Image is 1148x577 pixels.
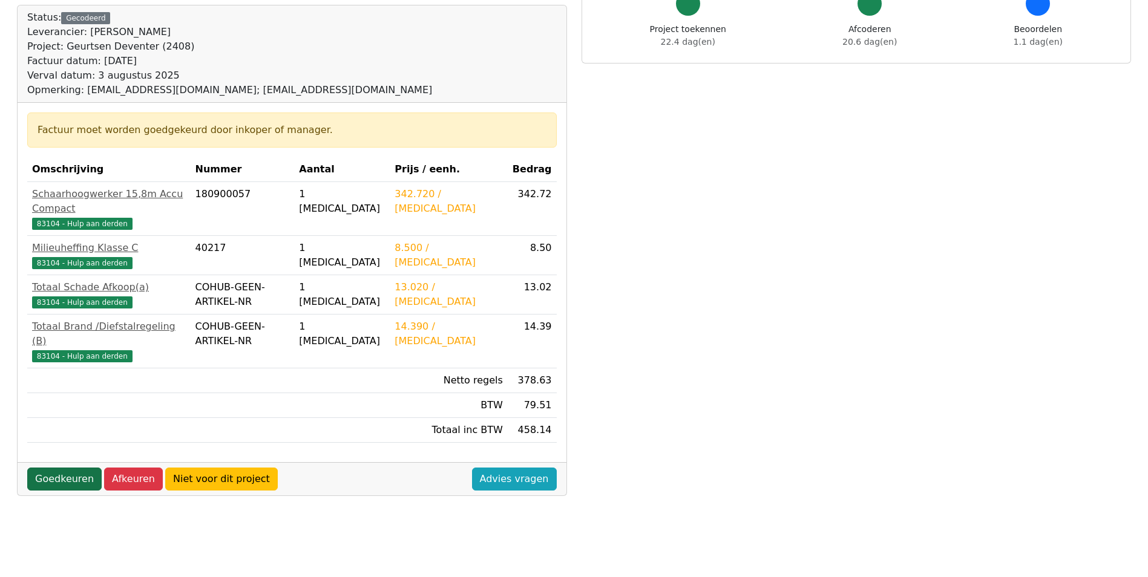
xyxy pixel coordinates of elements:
a: Niet voor dit project [165,468,278,491]
div: 1 [MEDICAL_DATA] [299,319,385,348]
th: Aantal [294,157,390,182]
div: 13.020 / [MEDICAL_DATA] [395,280,503,309]
td: 79.51 [508,393,557,418]
div: 1 [MEDICAL_DATA] [299,187,385,216]
div: 1 [MEDICAL_DATA] [299,280,385,309]
div: Leverancier: [PERSON_NAME] [27,25,432,39]
td: COHUB-GEEN-ARTIKEL-NR [191,315,295,368]
div: Verval datum: 3 augustus 2025 [27,68,432,83]
td: Netto regels [390,368,508,393]
div: Schaarhoogwerker 15,8m Accu Compact [32,187,186,216]
div: Project: Geurtsen Deventer (2408) [27,39,432,54]
div: Status: [27,10,432,97]
div: Totaal Brand /Diefstalregeling (B) [32,319,186,348]
th: Bedrag [508,157,557,182]
div: Opmerking: [EMAIL_ADDRESS][DOMAIN_NAME]; [EMAIL_ADDRESS][DOMAIN_NAME] [27,83,432,97]
td: 8.50 [508,236,557,275]
div: Beoordelen [1014,23,1063,48]
a: Schaarhoogwerker 15,8m Accu Compact83104 - Hulp aan derden [32,187,186,230]
span: 83104 - Hulp aan derden [32,296,133,308]
div: 8.500 / [MEDICAL_DATA] [395,241,503,270]
td: 378.63 [508,368,557,393]
div: Project toekennen [650,23,726,48]
span: 22.4 dag(en) [661,37,715,47]
div: 14.390 / [MEDICAL_DATA] [395,319,503,348]
th: Prijs / eenh. [390,157,508,182]
a: Totaal Brand /Diefstalregeling (B)83104 - Hulp aan derden [32,319,186,363]
td: COHUB-GEEN-ARTIKEL-NR [191,275,295,315]
div: Totaal Schade Afkoop(a) [32,280,186,295]
div: Factuur datum: [DATE] [27,54,432,68]
div: Afcoderen [842,23,897,48]
th: Omschrijving [27,157,191,182]
span: 83104 - Hulp aan derden [32,218,133,230]
span: 83104 - Hulp aan derden [32,257,133,269]
div: Gecodeerd [61,12,110,24]
td: 342.72 [508,182,557,236]
td: BTW [390,393,508,418]
span: 1.1 dag(en) [1014,37,1063,47]
td: 14.39 [508,315,557,368]
a: Advies vragen [472,468,557,491]
a: Afkeuren [104,468,163,491]
div: 342.720 / [MEDICAL_DATA] [395,187,503,216]
td: 180900057 [191,182,295,236]
td: 40217 [191,236,295,275]
div: 1 [MEDICAL_DATA] [299,241,385,270]
span: 83104 - Hulp aan derden [32,350,133,362]
th: Nummer [191,157,295,182]
td: 13.02 [508,275,557,315]
div: Factuur moet worden goedgekeurd door inkoper of manager. [38,123,546,137]
td: Totaal inc BTW [390,418,508,443]
a: Totaal Schade Afkoop(a)83104 - Hulp aan derden [32,280,186,309]
a: Milieuheffing Klasse C83104 - Hulp aan derden [32,241,186,270]
div: Milieuheffing Klasse C [32,241,186,255]
td: 458.14 [508,418,557,443]
span: 20.6 dag(en) [842,37,897,47]
a: Goedkeuren [27,468,102,491]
